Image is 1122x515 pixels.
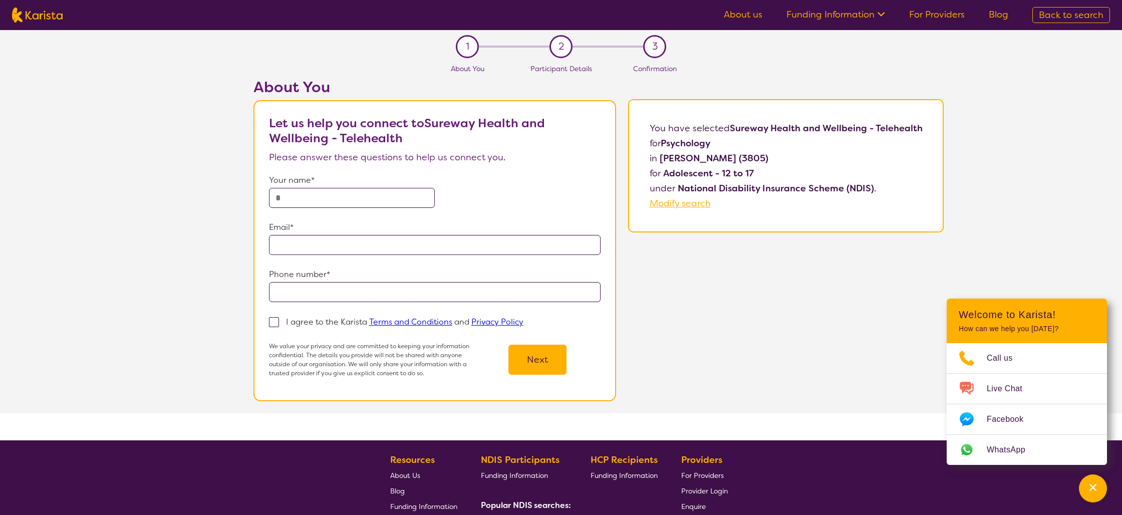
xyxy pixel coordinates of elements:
span: Live Chat [987,381,1034,396]
p: in [650,151,923,166]
span: Enquire [681,502,706,511]
a: Blog [390,483,457,498]
b: National Disability Insurance Scheme (NDIS) [678,182,874,194]
a: Back to search [1032,7,1110,23]
b: HCP Recipients [591,454,658,466]
b: Adolescent - 12 to 17 [663,167,754,179]
a: For Providers [909,9,965,21]
span: WhatsApp [987,442,1037,457]
div: Channel Menu [947,299,1107,465]
a: Web link opens in a new tab. [947,435,1107,465]
span: 1 [466,39,469,54]
p: Your name* [269,173,601,188]
span: Participant Details [530,64,592,73]
p: Phone number* [269,267,601,282]
b: Providers [681,454,722,466]
a: Funding Information [390,498,457,514]
h2: Welcome to Karista! [959,309,1095,321]
span: Facebook [987,412,1035,427]
a: Provider Login [681,483,728,498]
a: Enquire [681,498,728,514]
p: I agree to the Karista and [286,317,523,327]
b: [PERSON_NAME] (3805) [660,152,768,164]
span: Provider Login [681,486,728,495]
p: Email* [269,220,601,235]
p: You have selected [650,121,923,211]
span: Call us [987,351,1025,366]
span: About You [451,64,484,73]
button: Next [508,345,567,375]
span: About Us [390,471,420,480]
button: Channel Menu [1079,474,1107,502]
a: Blog [989,9,1008,21]
b: Sureway Health and Wellbeing - Telehealth [730,122,923,134]
a: Funding Information [786,9,885,21]
a: Terms and Conditions [369,317,452,327]
span: Funding Information [591,471,658,480]
ul: Choose channel [947,343,1107,465]
span: 3 [652,39,658,54]
span: Back to search [1039,9,1103,21]
p: under . [650,181,923,196]
span: Confirmation [633,64,677,73]
a: Funding Information [481,467,567,483]
a: About us [724,9,762,21]
a: Funding Information [591,467,658,483]
span: Blog [390,486,405,495]
a: About Us [390,467,457,483]
b: NDIS Participants [481,454,559,466]
a: Modify search [650,197,711,209]
span: Funding Information [481,471,548,480]
p: for [650,166,923,181]
p: How can we help you [DATE]? [959,325,1095,333]
b: Resources [390,454,435,466]
p: for [650,136,923,151]
b: Let us help you connect to Sureway Health and Wellbeing - Telehealth [269,115,545,146]
img: Karista logo [12,8,63,23]
a: For Providers [681,467,728,483]
span: For Providers [681,471,724,480]
b: Psychology [661,137,710,149]
p: Please answer these questions to help us connect you. [269,150,601,165]
span: 2 [558,39,564,54]
b: Popular NDIS searches: [481,500,571,510]
a: Privacy Policy [471,317,523,327]
h2: About You [253,78,616,96]
span: Funding Information [390,502,457,511]
p: We value your privacy and are committed to keeping your information confidential. The details you... [269,342,474,378]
